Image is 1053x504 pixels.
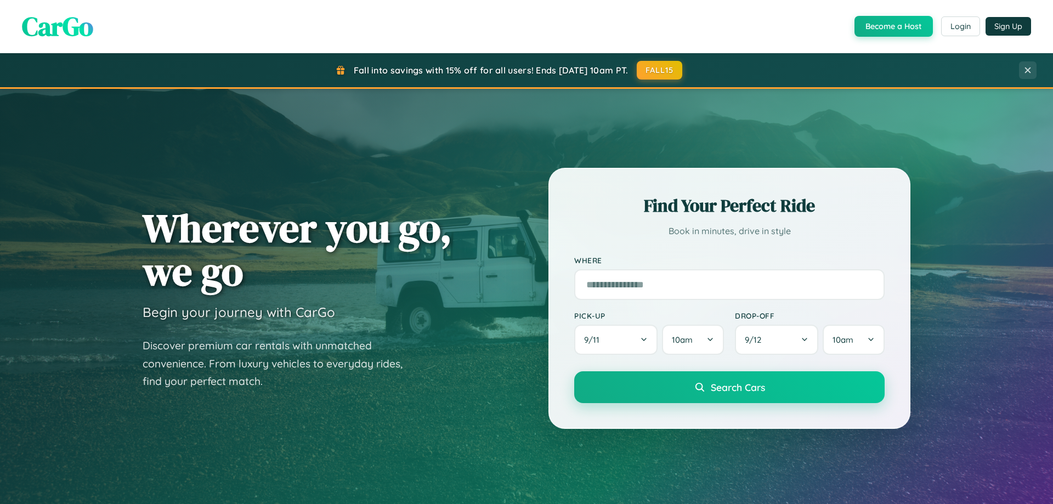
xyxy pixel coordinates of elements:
[574,223,885,239] p: Book in minutes, drive in style
[143,304,335,320] h3: Begin your journey with CarGo
[574,371,885,403] button: Search Cars
[672,335,693,345] span: 10am
[735,311,885,320] label: Drop-off
[854,16,933,37] button: Become a Host
[574,311,724,320] label: Pick-up
[354,65,629,76] span: Fall into savings with 15% off for all users! Ends [DATE] 10am PT.
[745,335,767,345] span: 9 / 12
[143,337,417,390] p: Discover premium car rentals with unmatched convenience. From luxury vehicles to everyday rides, ...
[574,325,658,355] button: 9/11
[711,381,765,393] span: Search Cars
[735,325,818,355] button: 9/12
[143,206,452,293] h1: Wherever you go, we go
[823,325,885,355] button: 10am
[22,8,93,44] span: CarGo
[986,17,1031,36] button: Sign Up
[574,256,885,265] label: Where
[574,194,885,218] h2: Find Your Perfect Ride
[584,335,605,345] span: 9 / 11
[833,335,853,345] span: 10am
[941,16,980,36] button: Login
[662,325,724,355] button: 10am
[637,61,683,80] button: FALL15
